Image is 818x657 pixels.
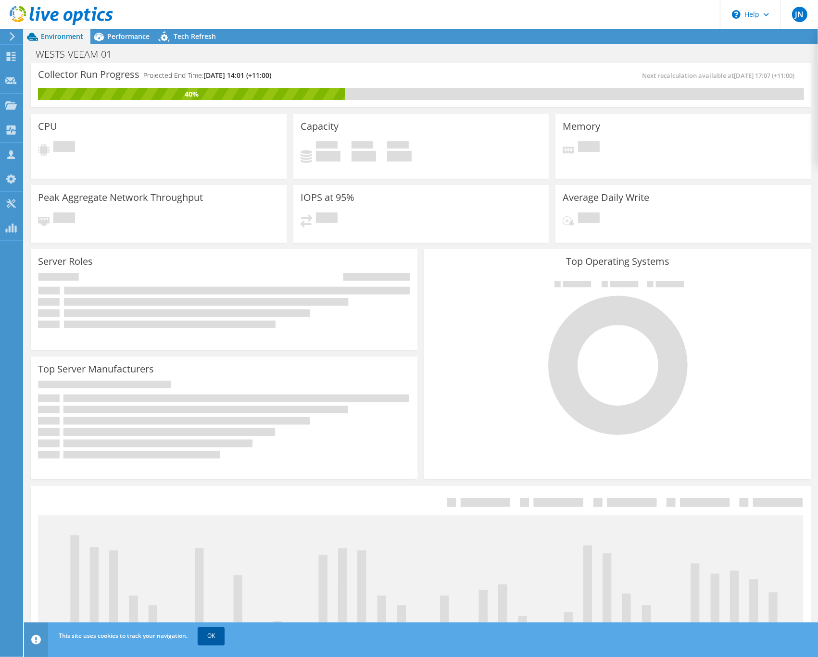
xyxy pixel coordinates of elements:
h4: 0 GiB [316,151,340,161]
span: Pending [53,212,75,225]
h3: Server Roles [38,256,93,267]
h4: Projected End Time: [143,70,271,81]
span: [DATE] 14:01 (+11:00) [203,71,271,80]
div: 40% [38,89,345,99]
span: Pending [316,212,338,225]
h3: Capacity [301,121,339,132]
span: Performance [107,32,150,41]
span: [DATE] 17:07 (+11:00) [734,71,794,80]
span: Free [352,141,373,151]
a: OK [198,627,225,645]
h3: Memory [563,121,600,132]
span: Used [316,141,338,151]
h3: IOPS at 95% [301,192,354,203]
span: Total [387,141,409,151]
svg: \n [732,10,741,19]
span: JN [792,7,807,22]
span: This site uses cookies to track your navigation. [59,632,188,640]
h4: 0 GiB [387,151,412,161]
span: Environment [41,32,83,41]
h1: WESTS-VEEAM-01 [31,49,126,60]
h3: Top Operating Systems [431,256,804,267]
span: Pending [578,212,600,225]
h3: CPU [38,121,57,132]
span: Next recalculation available at [642,71,799,80]
span: Pending [53,141,75,154]
h3: Peak Aggregate Network Throughput [38,192,203,203]
h4: 0 GiB [352,151,376,161]
span: Pending [578,141,600,154]
h3: Average Daily Write [563,192,649,203]
h3: Top Server Manufacturers [38,364,154,374]
span: Tech Refresh [174,32,216,41]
